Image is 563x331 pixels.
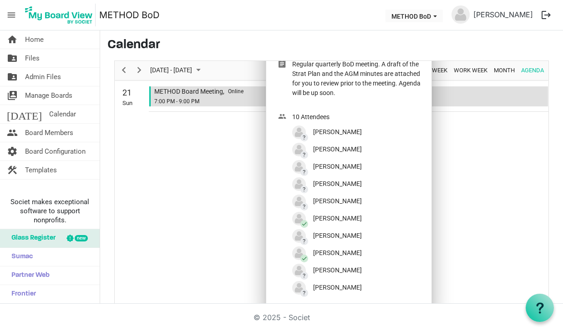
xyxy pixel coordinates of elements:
[132,61,147,80] div: next period
[520,65,546,76] button: Agenda
[147,61,206,80] div: Sep 19, 2025 - Sep 18, 2026
[292,229,362,243] div: [PERSON_NAME]
[431,65,449,76] button: Week
[292,264,306,277] img: no-profile-picture.svg
[149,86,548,106] div: METHOD Board Meeting Begin From Sunday, September 21, 2025 at 7:00:00 PM GMT-07:00 Ends At Sunday...
[292,125,362,139] div: [PERSON_NAME]
[451,5,470,24] img: no-profile-picture.svg
[7,161,18,179] span: construction
[7,86,18,105] span: switch_account
[7,124,18,142] span: people
[292,112,362,122] div: 10 Attendees
[25,86,72,105] span: Manage Boards
[537,5,556,25] button: logout
[49,105,76,123] span: Calendar
[292,160,362,174] div: [PERSON_NAME]
[292,281,362,295] div: [PERSON_NAME]
[292,60,423,98] p: Regular quarterly BoD meeting. A draft of the Strat Plan and the AGM minutes are attached for you...
[292,177,306,191] img: no-profile-picture.svg
[452,65,489,76] button: Work Week
[300,289,308,297] span: ?
[292,195,306,208] img: no-profile-picture.svg
[292,160,306,174] img: no-profile-picture.svg
[385,10,443,22] button: METHOD BoD dropdownbutton
[492,65,517,76] button: Month
[99,6,159,24] a: METHOD BoD
[25,30,44,49] span: Home
[292,143,362,156] div: [PERSON_NAME]
[292,229,306,243] img: no-profile-picture.svg
[292,212,362,226] div: [PERSON_NAME]
[7,142,18,160] span: settings
[292,264,362,277] div: [PERSON_NAME]
[7,49,18,67] span: folder_shared
[224,86,243,97] div: Online
[7,248,33,266] span: Sumac
[75,235,88,241] div: new
[25,68,61,86] span: Admin Files
[7,105,42,123] span: [DATE]
[7,68,18,86] span: folder_shared
[25,142,86,160] span: Board Configuration
[25,161,57,179] span: Templates
[7,285,36,303] span: Frontier
[22,4,99,26] a: My Board View Logo
[25,124,73,142] span: Board Members
[300,134,308,141] span: ?
[3,6,20,24] span: menu
[7,229,56,247] span: Glass Register
[122,99,134,108] div: Sun
[7,266,50,285] span: Partner Web
[22,4,96,26] img: My Board View Logo
[154,97,544,106] div: 7:00 PM - 9:00 PM
[254,313,310,322] a: © 2025 - Societ
[116,61,132,80] div: previous period
[300,168,308,176] span: ?
[300,186,308,193] span: ?
[292,143,306,156] img: no-profile-picture.svg
[118,65,130,76] button: Previous
[154,86,224,97] div: METHOD Board Meeting,
[493,65,516,76] span: Month
[470,5,537,24] a: [PERSON_NAME]
[114,60,549,311] div: Agenda of September 19, 2025
[292,177,362,191] div: [PERSON_NAME]
[300,203,308,211] span: ?
[107,38,556,53] h3: Calendar
[300,151,308,159] span: ?
[453,65,488,76] span: Work Week
[25,49,40,67] span: Files
[133,65,146,76] button: Next
[300,255,308,262] span: check
[292,246,362,260] div: [PERSON_NAME]
[292,212,306,226] img: no-profile-picture.svg
[278,112,292,298] span: people
[300,237,308,245] span: ?
[292,125,306,139] img: no-profile-picture.svg
[292,195,362,208] div: [PERSON_NAME]
[7,30,18,49] span: home
[520,65,545,76] span: Agenda
[149,65,193,76] span: [DATE] - [DATE]
[149,65,205,76] button: September 2025
[122,86,134,99] div: 21
[300,220,308,228] span: check
[300,272,308,280] span: ?
[292,246,306,260] img: no-profile-picture.svg
[4,197,96,225] span: Societ makes exceptional software to support nonprofits.
[431,65,448,76] span: Week
[292,281,306,295] img: no-profile-picture.svg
